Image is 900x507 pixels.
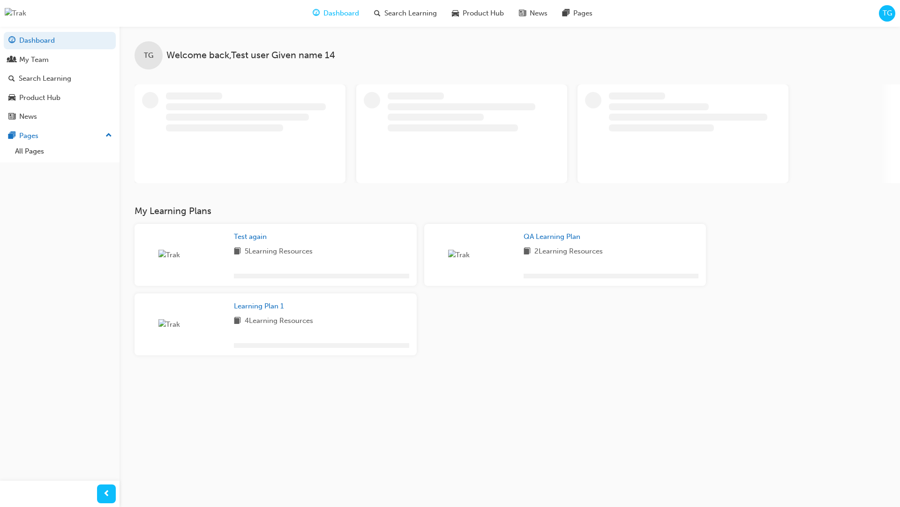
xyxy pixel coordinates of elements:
[19,92,60,103] div: Product Hub
[11,144,116,159] a: All Pages
[158,319,210,330] img: Trak
[313,8,320,19] span: guage-icon
[144,50,153,61] span: TG
[8,94,15,102] span: car-icon
[463,8,504,19] span: Product Hub
[524,232,580,241] span: QA Learning Plan
[323,8,359,19] span: Dashboard
[511,4,555,23] a: news-iconNews
[8,113,15,121] span: news-icon
[19,131,38,141] div: Pages
[4,127,116,145] button: Pages
[384,8,437,19] span: Search Learning
[234,232,267,241] span: Test again
[367,4,444,23] a: search-iconSearch Learning
[883,8,892,19] span: TG
[166,50,335,61] span: Welcome back , Test user Given name 14
[452,8,459,19] span: car-icon
[19,73,71,84] div: Search Learning
[530,8,547,19] span: News
[305,4,367,23] a: guage-iconDashboard
[374,8,381,19] span: search-icon
[135,206,706,216] h3: My Learning Plans
[4,30,116,127] button: DashboardMy TeamSearch LearningProduct HubNews
[879,5,895,22] button: TG
[4,89,116,107] a: Product Hub
[4,32,116,49] a: Dashboard
[524,246,531,258] span: book-icon
[8,132,15,140] span: pages-icon
[4,108,116,125] a: News
[234,246,241,258] span: book-icon
[555,4,600,23] a: pages-iconPages
[562,8,570,19] span: pages-icon
[103,488,110,500] span: prev-icon
[234,231,270,242] a: Test again
[534,246,603,258] span: 2 Learning Resources
[5,8,26,19] img: Trak
[158,250,210,261] img: Trak
[4,70,116,87] a: Search Learning
[444,4,511,23] a: car-iconProduct Hub
[234,301,287,312] a: Learning Plan 1
[4,51,116,69] a: My Team
[448,250,500,261] img: Trak
[19,54,49,65] div: My Team
[524,231,584,242] a: QA Learning Plan
[245,315,313,327] span: 4 Learning Resources
[234,302,284,310] span: Learning Plan 1
[19,111,37,122] div: News
[105,130,112,142] span: up-icon
[573,8,592,19] span: Pages
[519,8,526,19] span: news-icon
[8,37,15,45] span: guage-icon
[8,75,15,83] span: search-icon
[245,246,313,258] span: 5 Learning Resources
[8,56,15,64] span: people-icon
[234,315,241,327] span: book-icon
